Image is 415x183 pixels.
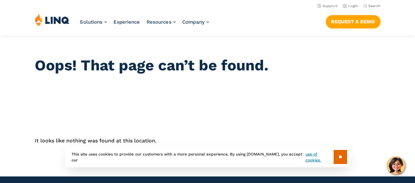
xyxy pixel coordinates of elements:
p: It looks like nothing was found at this location. [35,137,381,145]
nav: Primary Navigation [80,14,209,35]
div: This site uses cookies to provide our customers with a more personal experience. By using [DOMAIN... [65,147,350,167]
button: Hello, have a question? Let’s chat. [387,156,405,175]
nav: Button Navigation [326,14,381,28]
span: Search [368,4,381,8]
span: Company [182,19,205,25]
a: Experience [114,19,140,25]
a: Company [182,19,209,25]
a: Resources [147,19,176,25]
img: LINQ | K‑12 Software [35,14,70,26]
span: Resources [147,19,172,25]
a: use of cookies. [305,151,333,163]
span: Solutions [80,19,103,25]
a: Login [343,4,358,8]
a: Support [317,4,338,8]
a: Request a Demo [326,15,381,28]
a: Solutions [80,19,107,25]
h1: Oops! That page can’t be found. [35,57,381,74]
button: Open Search Bar [363,4,381,9]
